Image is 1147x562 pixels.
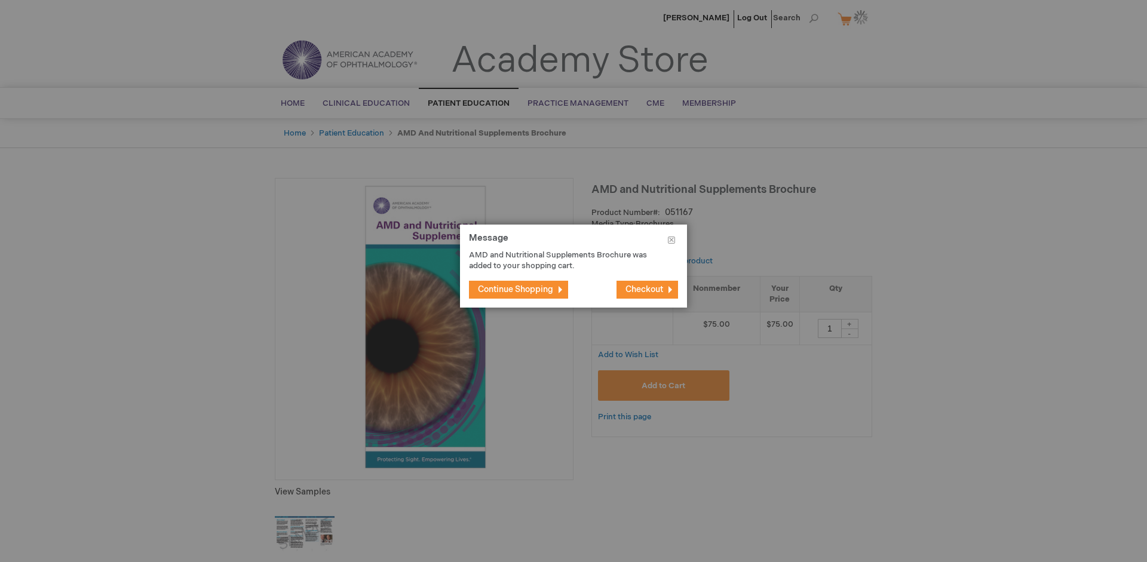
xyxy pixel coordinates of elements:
[625,284,663,294] span: Checkout
[617,281,678,299] button: Checkout
[469,281,568,299] button: Continue Shopping
[469,234,678,250] h1: Message
[469,250,660,272] p: AMD and Nutritional Supplements Brochure was added to your shopping cart.
[478,284,553,294] span: Continue Shopping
